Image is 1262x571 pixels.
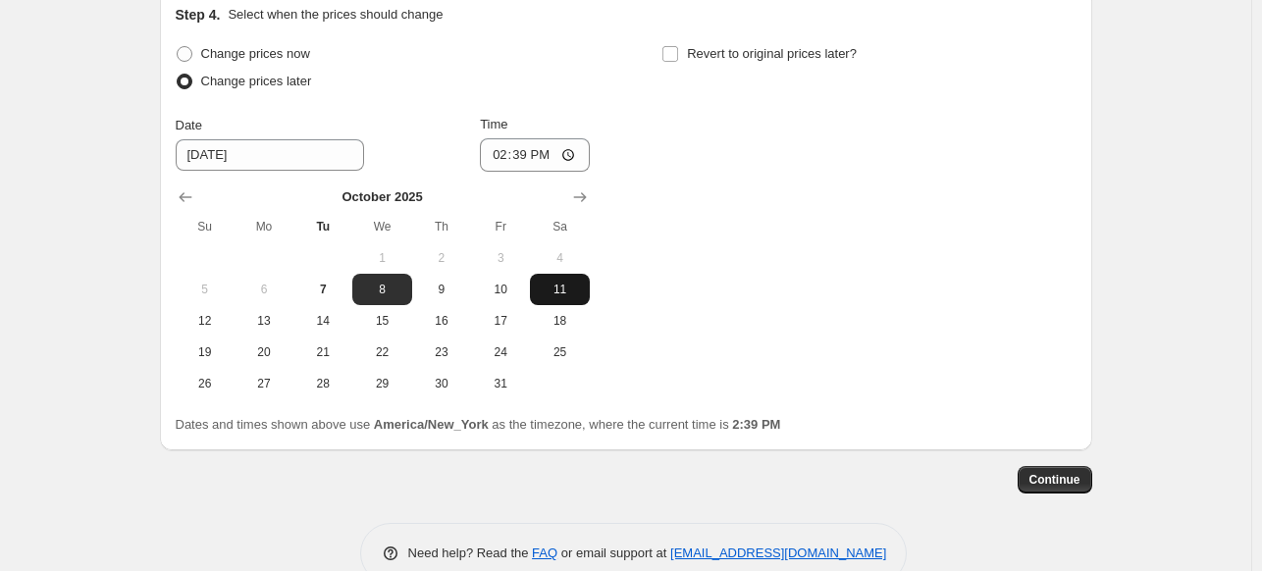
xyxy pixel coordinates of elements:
[360,376,403,391] span: 29
[176,305,235,337] button: Sunday October 12 2025
[352,305,411,337] button: Wednesday October 15 2025
[538,344,581,360] span: 25
[412,305,471,337] button: Thursday October 16 2025
[184,313,227,329] span: 12
[235,305,293,337] button: Monday October 13 2025
[530,337,589,368] button: Saturday October 25 2025
[479,282,522,297] span: 10
[235,368,293,399] button: Monday October 27 2025
[228,5,443,25] p: Select when the prices should change
[479,376,522,391] span: 31
[471,305,530,337] button: Friday October 17 2025
[293,211,352,242] th: Tuesday
[530,305,589,337] button: Saturday October 18 2025
[293,368,352,399] button: Tuesday October 28 2025
[1029,472,1080,488] span: Continue
[242,282,286,297] span: 6
[301,219,344,234] span: Tu
[412,337,471,368] button: Thursday October 23 2025
[538,282,581,297] span: 11
[670,545,886,560] a: [EMAIL_ADDRESS][DOMAIN_NAME]
[1018,466,1092,493] button: Continue
[360,282,403,297] span: 8
[301,313,344,329] span: 14
[530,274,589,305] button: Saturday October 11 2025
[412,274,471,305] button: Thursday October 9 2025
[242,344,286,360] span: 20
[420,282,463,297] span: 9
[301,376,344,391] span: 28
[420,376,463,391] span: 30
[176,368,235,399] button: Sunday October 26 2025
[293,337,352,368] button: Tuesday October 21 2025
[176,211,235,242] th: Sunday
[242,376,286,391] span: 27
[176,118,202,132] span: Date
[301,344,344,360] span: 21
[732,417,780,432] b: 2:39 PM
[687,46,857,61] span: Revert to original prices later?
[201,46,310,61] span: Change prices now
[412,211,471,242] th: Thursday
[352,211,411,242] th: Wednesday
[172,183,199,211] button: Show previous month, September 2025
[184,282,227,297] span: 5
[360,250,403,266] span: 1
[420,219,463,234] span: Th
[293,274,352,305] button: Today Tuesday October 7 2025
[479,344,522,360] span: 24
[471,337,530,368] button: Friday October 24 2025
[479,313,522,329] span: 17
[184,219,227,234] span: Su
[420,250,463,266] span: 2
[352,242,411,274] button: Wednesday October 1 2025
[471,211,530,242] th: Friday
[566,183,594,211] button: Show next month, November 2025
[408,545,533,560] span: Need help? Read the
[201,74,312,88] span: Change prices later
[412,242,471,274] button: Thursday October 2 2025
[242,313,286,329] span: 13
[293,305,352,337] button: Tuesday October 14 2025
[420,344,463,360] span: 23
[479,219,522,234] span: Fr
[471,242,530,274] button: Friday October 3 2025
[538,250,581,266] span: 4
[360,344,403,360] span: 22
[184,376,227,391] span: 26
[235,337,293,368] button: Monday October 20 2025
[184,344,227,360] span: 19
[176,417,781,432] span: Dates and times shown above use as the timezone, where the current time is
[412,368,471,399] button: Thursday October 30 2025
[352,368,411,399] button: Wednesday October 29 2025
[471,274,530,305] button: Friday October 10 2025
[557,545,670,560] span: or email support at
[176,139,364,171] input: 10/7/2025
[352,274,411,305] button: Wednesday October 8 2025
[530,211,589,242] th: Saturday
[538,219,581,234] span: Sa
[480,117,507,131] span: Time
[242,219,286,234] span: Mo
[235,211,293,242] th: Monday
[374,417,489,432] b: America/New_York
[176,337,235,368] button: Sunday October 19 2025
[360,313,403,329] span: 15
[176,5,221,25] h2: Step 4.
[235,274,293,305] button: Monday October 6 2025
[530,242,589,274] button: Saturday October 4 2025
[301,282,344,297] span: 7
[420,313,463,329] span: 16
[352,337,411,368] button: Wednesday October 22 2025
[471,368,530,399] button: Friday October 31 2025
[360,219,403,234] span: We
[480,138,590,172] input: 12:00
[479,250,522,266] span: 3
[176,274,235,305] button: Sunday October 5 2025
[538,313,581,329] span: 18
[532,545,557,560] a: FAQ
